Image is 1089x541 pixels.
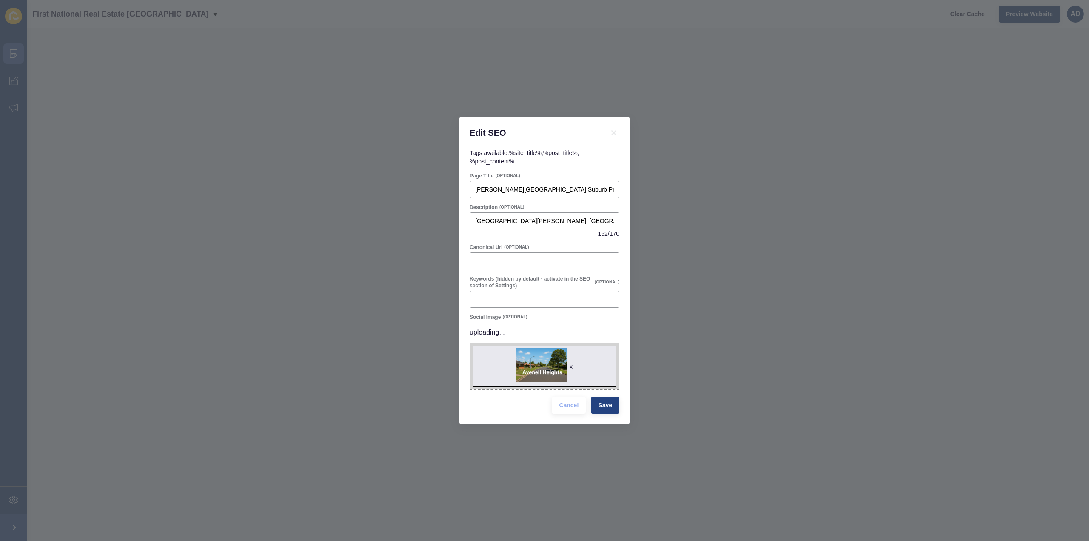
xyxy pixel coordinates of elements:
[543,149,578,156] code: %post_title%
[595,279,619,285] span: (OPTIONAL)
[499,204,524,210] span: (OPTIONAL)
[502,314,527,320] span: (OPTIONAL)
[610,229,619,238] span: 170
[598,401,612,409] span: Save
[495,173,520,179] span: (OPTIONAL)
[598,229,607,238] span: 162
[470,158,514,165] code: %post_content%
[470,244,502,251] label: Canonical Url
[470,275,593,289] label: Keywords (hidden by default - activate in the SEO section of Settings)
[552,397,586,414] button: Cancel
[504,244,529,250] span: (OPTIONAL)
[470,172,493,179] label: Page Title
[470,149,579,165] span: Tags available: , ,
[470,314,501,321] label: Social Image
[470,127,598,138] h1: Edit SEO
[570,362,573,371] div: x
[509,149,542,156] code: %site_title%
[608,229,610,238] span: /
[559,401,579,409] span: Cancel
[591,397,619,414] button: Save
[470,322,619,343] p: uploading...
[470,204,498,211] label: Description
